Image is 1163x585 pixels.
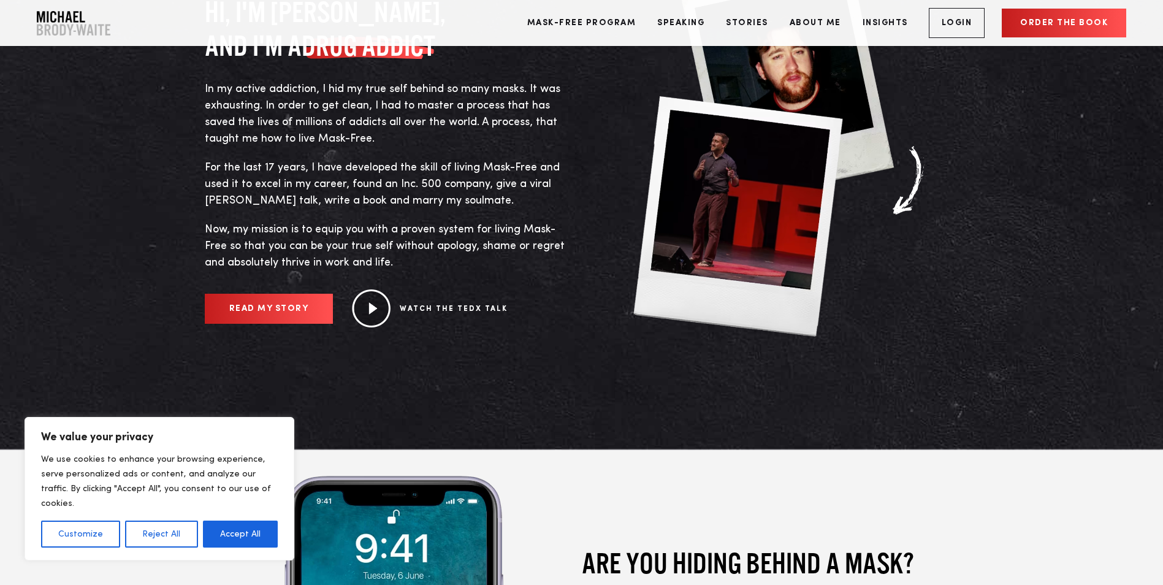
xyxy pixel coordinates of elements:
button: Customize [41,521,120,548]
span: In my active addiction, I hid my true self behind so many masks. It was exhausting. In order to g... [205,83,560,144]
h2: Are you hiding behind a mask? [582,546,959,580]
a: Watch the TEDX Talk [400,305,508,313]
img: Play [351,289,391,327]
button: Accept All [203,521,278,548]
a: READ MY STORY [205,294,334,324]
div: We value your privacy [25,417,294,560]
span: For the last 17 years, I have developed the skill of living Mask-Free and used it to excel in my ... [205,162,560,206]
img: Company Logo [37,11,110,36]
span: Now, my mission is to equip you with a proven system for living Mask-Free so that you can be your... [205,224,565,268]
p: We value your privacy [41,430,278,445]
a: Company Logo Company Logo [37,11,110,36]
a: Login [929,8,985,38]
button: Reject All [125,521,197,548]
a: Order the book [1002,9,1126,37]
p: We use cookies to enhance your browsing experience, serve personalized ads or content, and analyz... [41,452,278,511]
